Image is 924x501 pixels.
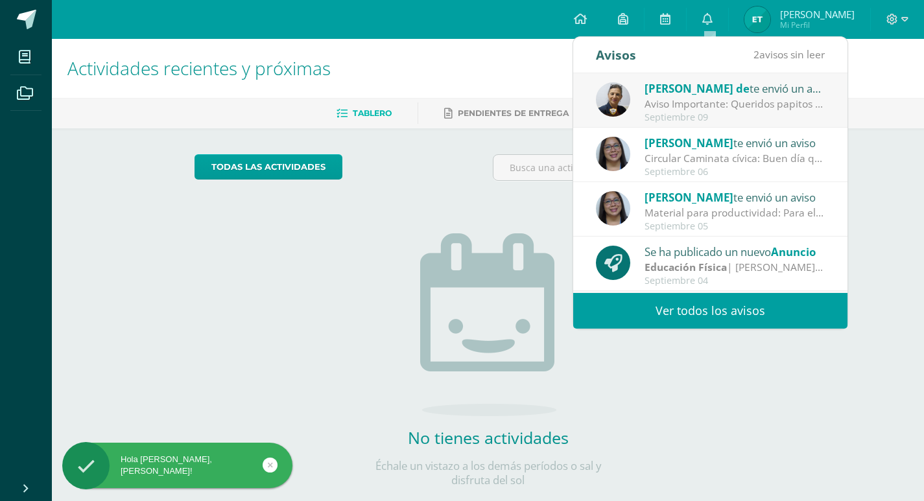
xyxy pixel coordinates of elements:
span: [PERSON_NAME] de [645,81,750,96]
div: Hola [PERSON_NAME], [PERSON_NAME]! [62,454,292,477]
div: Circular Caminata cívica: Buen día queridos papitos y estudiantes por este medio les hago la cord... [645,151,825,166]
span: Mi Perfil [780,19,855,30]
div: | [PERSON_NAME] del [645,260,825,275]
span: [PERSON_NAME] [780,8,855,21]
img: 90c3bb5543f2970d9a0839e1ce488333.png [596,191,630,226]
a: Pendientes de entrega [444,103,569,124]
img: e19c127dc81e434fb404d2f0b4afdedd.png [744,6,770,32]
span: [PERSON_NAME] [645,135,733,150]
div: Septiembre 04 [645,275,825,286]
span: Tablero [353,108,392,118]
div: te envió un aviso [645,80,825,97]
div: Septiembre 09 [645,112,825,123]
input: Busca una actividad próxima aquí... [493,155,781,180]
div: te envió un aviso [645,189,825,205]
div: Material para productividad: Para el día martes 9 debe traer ilustraciones de los animales de los... [645,205,825,220]
div: Avisos [596,37,636,73]
span: Anuncio [771,244,816,259]
span: Actividades recientes y próximas [67,56,331,80]
strong: Educación Física [645,260,727,274]
span: 2 [753,47,759,62]
img: 67f0ede88ef848e2db85819136c0f493.png [596,82,630,117]
img: no_activities.png [420,233,556,416]
span: Pendientes de entrega [458,108,569,118]
span: avisos sin leer [753,47,825,62]
div: Se ha publicado un nuevo [645,243,825,260]
h2: No tienes actividades [359,426,618,449]
div: Aviso Importante: Queridos papitos por este medio les saludo cordialmente. El motivo de la presen... [645,97,825,111]
a: Tablero [337,103,392,124]
p: Échale un vistazo a los demás períodos o sal y disfruta del sol [359,459,618,487]
div: Septiembre 05 [645,221,825,232]
img: 90c3bb5543f2970d9a0839e1ce488333.png [596,137,630,171]
div: Septiembre 06 [645,167,825,178]
div: te envió un aviso [645,134,825,151]
a: Ver todos los avisos [573,293,847,329]
span: [PERSON_NAME] [645,190,733,205]
a: todas las Actividades [195,154,342,180]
